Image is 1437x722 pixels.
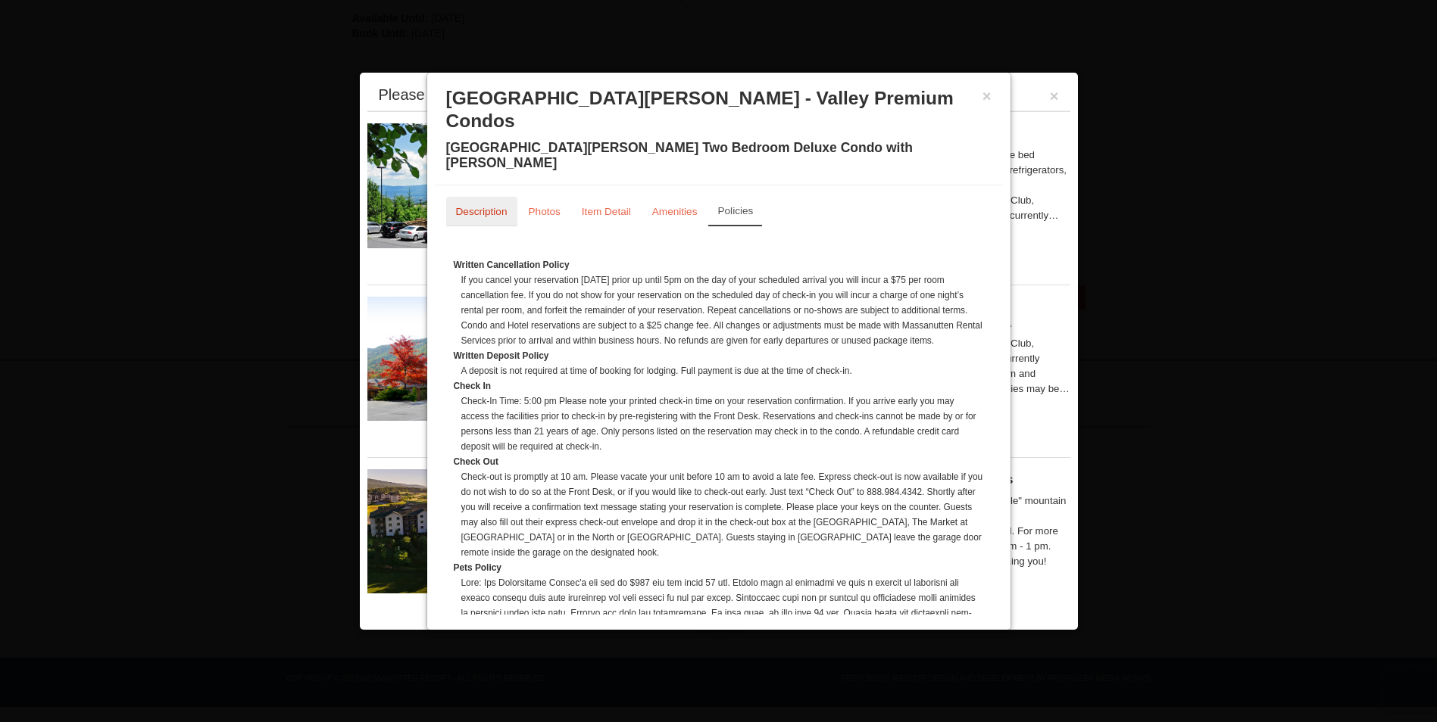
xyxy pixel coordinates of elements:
dd: If you cancel your reservation [DATE] prior up until 5pm on the day of your scheduled arrival you... [461,272,984,348]
small: Description [456,206,508,217]
a: Item Detail [572,197,641,226]
small: Item Detail [582,206,631,217]
dd: Check-out is promptly at 10 am. Please vacate your unit before 10 am to avoid a late fee. Express... [461,469,984,560]
dt: Check Out [454,454,984,469]
small: Amenities [652,206,698,217]
h4: [GEOGRAPHIC_DATA][PERSON_NAME] Two Bedroom Deluxe Condo with [PERSON_NAME] [446,140,992,170]
dt: Check In [454,378,984,394]
img: 19219026-1-e3b4ac8e.jpg [367,123,595,247]
div: Please make your package selection: [379,87,629,102]
img: 19219041-4-ec11c166.jpg [367,469,595,593]
img: 19218983-1-9b289e55.jpg [367,297,595,421]
a: Description [446,197,517,226]
dt: Written Deposit Policy [454,348,984,363]
a: Policies [708,197,762,226]
small: Policies [717,205,753,216]
button: × [1050,89,1059,104]
a: Photos [519,197,570,226]
button: × [982,89,992,104]
dt: Written Cancellation Policy [454,257,984,272]
small: Photos [529,206,561,217]
dt: Pets Policy [454,560,984,575]
a: Amenities [642,197,708,226]
dd: A deposit is not required at time of booking for lodging. Full payment is due at the time of chec... [461,363,984,378]
h3: [GEOGRAPHIC_DATA][PERSON_NAME] - Valley Premium Condos [446,87,992,132]
dd: Check-In Time: 5:00 pm Please note your printed check-in time on your reservation confirmation. I... [461,394,984,454]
